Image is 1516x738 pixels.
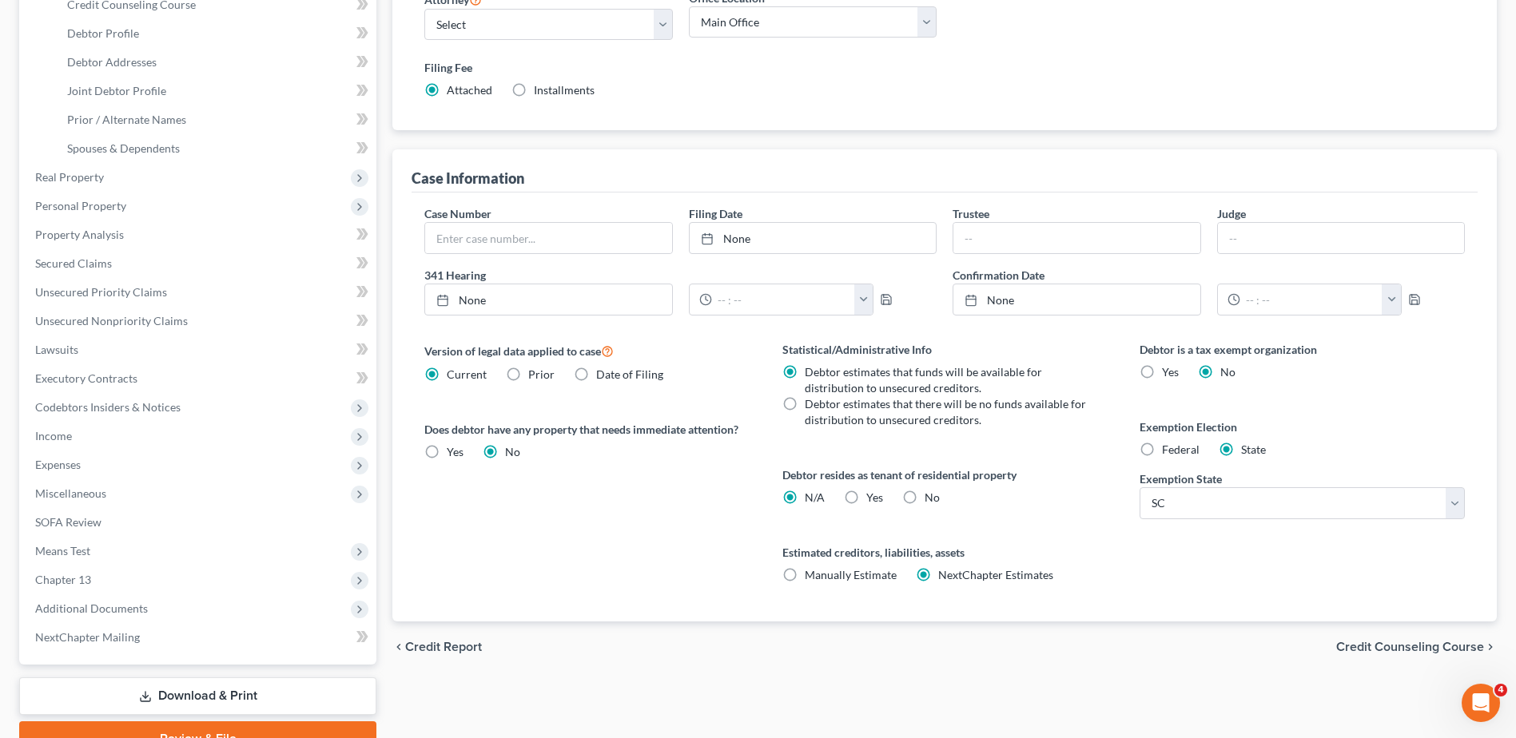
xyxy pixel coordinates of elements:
span: State [1241,442,1266,456]
a: None [425,284,671,315]
a: Prior / Alternate Names [54,105,376,134]
input: -- [1218,223,1464,253]
a: Lawsuits [22,335,376,364]
label: Exemption Election [1140,419,1465,435]
label: Trustee [953,205,989,222]
span: No [1220,365,1235,379]
span: Spouses & Dependents [67,141,180,155]
a: None [953,284,1200,315]
span: Real Property [35,170,104,184]
label: Statistical/Administrative Info [782,341,1108,358]
label: Judge [1217,205,1246,222]
a: Debtor Profile [54,19,376,48]
span: Debtor Profile [67,26,139,40]
span: Yes [1162,365,1179,379]
span: Income [35,429,72,442]
input: -- : -- [712,284,855,315]
span: 4 [1494,684,1507,696]
span: Joint Debtor Profile [67,84,166,97]
span: Debtor estimates that funds will be available for distribution to unsecured creditors. [805,365,1042,395]
a: Property Analysis [22,220,376,249]
span: Codebtors Insiders & Notices [35,400,181,414]
label: Debtor is a tax exempt organization [1140,341,1465,358]
a: Executory Contracts [22,364,376,393]
span: Prior [528,367,555,381]
label: Version of legal data applied to case [424,341,750,360]
label: Filing Fee [424,59,1465,76]
label: Filing Date [689,205,742,222]
span: NextChapter Estimates [938,568,1053,581]
div: Case Information [412,169,524,188]
label: Debtor resides as tenant of residential property [782,466,1108,483]
span: Yes [447,445,464,458]
span: Additional Documents [35,601,148,615]
span: Unsecured Priority Claims [35,285,167,299]
span: Federal [1162,442,1200,456]
label: Case Number [424,205,491,222]
span: NextChapter Mailing [35,630,140,644]
span: Executory Contracts [35,371,137,385]
span: Current [447,367,487,381]
span: No [925,490,940,504]
span: Personal Property [35,199,126,212]
button: chevron_left Credit Report [392,641,482,653]
a: Debtor Addresses [54,48,376,77]
a: None [690,223,936,253]
span: Debtor estimates that there will be no funds available for distribution to unsecured creditors. [805,397,1086,427]
span: Date of Filing [596,367,663,381]
i: chevron_right [1484,641,1497,653]
label: 341 Hearing [416,267,945,284]
label: Confirmation Date [945,267,1473,284]
span: Debtor Addresses [67,55,157,69]
span: Secured Claims [35,256,112,270]
span: Miscellaneous [35,486,106,500]
span: Installments [534,83,595,97]
a: Joint Debtor Profile [54,77,376,105]
span: No [505,445,520,458]
span: Property Analysis [35,228,124,241]
span: Credit Counseling Course [1336,641,1484,653]
span: Lawsuits [35,343,78,356]
span: N/A [805,490,825,504]
input: -- : -- [1240,284,1383,315]
button: Credit Counseling Course chevron_right [1336,641,1497,653]
span: Manually Estimate [805,568,897,581]
span: Chapter 13 [35,573,91,586]
input: -- [953,223,1200,253]
span: Attached [447,83,492,97]
span: Prior / Alternate Names [67,113,186,126]
a: NextChapter Mailing [22,623,376,652]
span: Means Test [35,544,90,557]
a: Unsecured Nonpriority Claims [22,307,376,335]
span: SOFA Review [35,515,101,529]
span: Unsecured Nonpriority Claims [35,314,188,327]
a: Spouses & Dependents [54,134,376,163]
a: Unsecured Priority Claims [22,278,376,307]
iframe: Intercom live chat [1462,684,1500,722]
label: Estimated creditors, liabilities, assets [782,544,1108,561]
i: chevron_left [392,641,405,653]
a: SOFA Review [22,508,376,537]
span: Yes [866,490,883,504]
span: Expenses [35,458,81,471]
a: Secured Claims [22,249,376,278]
label: Exemption State [1140,470,1222,487]
span: Credit Report [405,641,482,653]
label: Does debtor have any property that needs immediate attention? [424,421,750,438]
input: Enter case number... [425,223,671,253]
a: Download & Print [19,677,376,715]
